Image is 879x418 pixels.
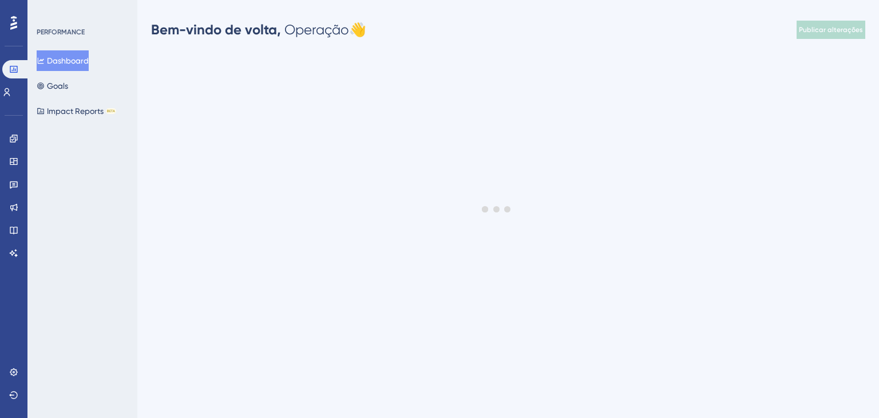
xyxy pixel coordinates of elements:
[37,101,116,121] button: Impact ReportsBETA
[349,22,366,38] font: 👋
[797,21,865,39] button: Publicar alterações
[37,27,85,37] div: PERFORMANCE
[151,21,281,38] font: Bem-vindo de volta,
[106,108,116,114] div: BETA
[37,76,68,96] button: Goals
[799,26,863,34] font: Publicar alterações
[37,50,89,71] button: Dashboard
[284,22,349,38] font: Operação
